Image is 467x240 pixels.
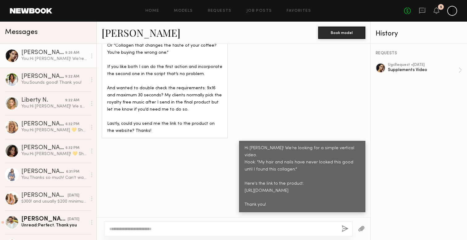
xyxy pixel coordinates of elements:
[21,151,87,157] div: You: Hi [PERSON_NAME]! 💛 Sharing a few video examples we love below. We’re aiming for a more dyna...
[376,30,462,37] div: History
[68,217,79,222] div: [DATE]
[21,216,68,222] div: [PERSON_NAME]
[21,121,65,127] div: [PERSON_NAME]
[65,145,79,151] div: 6:32 PM
[65,74,79,80] div: 9:22 AM
[21,103,87,109] div: You: Hi [PERSON_NAME]! We shipped to this address: Creator Shipping Address: [STREET_ADDRESS][PER...
[287,9,311,13] a: Favorites
[318,27,365,39] button: Book model
[21,222,87,228] div: Unread: Perfect. Thank you
[376,51,462,56] div: REQUESTS
[21,74,65,80] div: [PERSON_NAME]
[21,127,87,133] div: You: Hi [PERSON_NAME] 💛 Sharing a few video examples we love below. We’re aiming for a more dynam...
[21,199,87,204] div: $300! and usually $200 minimum without
[65,98,79,103] div: 9:22 AM
[21,80,87,86] div: You: Sounds good! Thank you!
[21,97,65,103] div: Liberty N.
[65,50,79,56] div: 9:26 AM
[245,145,360,209] div: Hi [PERSON_NAME]! We’re looking for a simple vertical video. Hook: “My hair and nails have never ...
[388,63,458,67] div: ugc Request • [DATE]
[68,193,79,199] div: [DATE]
[174,9,193,13] a: Models
[388,67,458,73] div: Supplements Video
[21,145,65,151] div: [PERSON_NAME]
[246,9,272,13] a: Job Posts
[102,26,180,39] a: [PERSON_NAME]
[21,192,68,199] div: [PERSON_NAME]
[440,6,442,9] div: 5
[21,50,65,56] div: [PERSON_NAME]
[65,121,79,127] div: 6:32 PM
[145,9,159,13] a: Home
[66,169,79,175] div: 6:31 PM
[318,30,365,35] a: Book model
[21,169,66,175] div: [PERSON_NAME]
[5,29,38,36] span: Messages
[21,56,87,62] div: You: Hi [PERSON_NAME]! We’re looking for a simple vertical video. Hook: “My hair and nails have n...
[21,175,87,181] div: You: Thanks so much! Can’t wait to see your magic ✨
[388,63,462,77] a: ugcRequest •[DATE]Supplements Video
[208,9,232,13] a: Requests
